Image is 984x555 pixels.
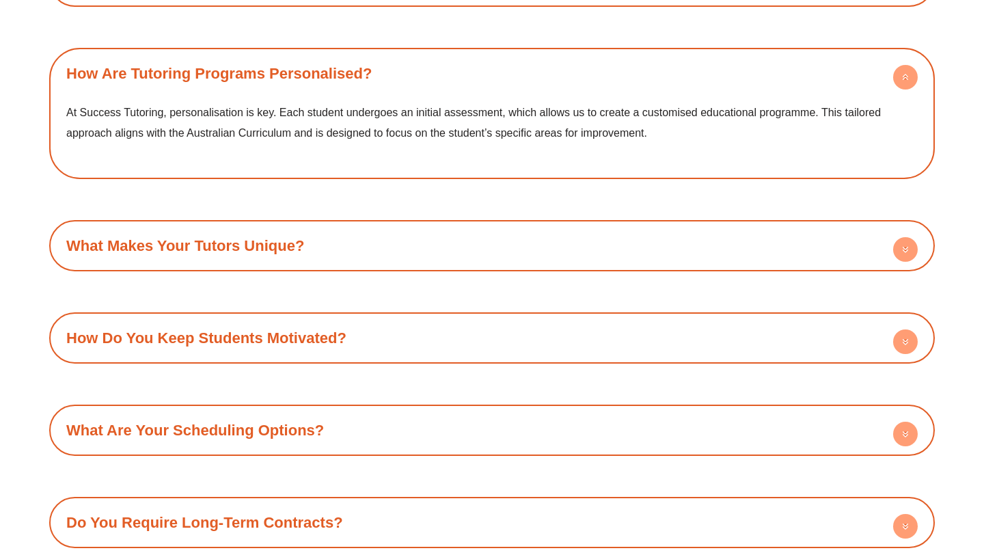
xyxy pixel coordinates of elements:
iframe: Chat Widget [750,401,984,555]
a: What Makes Your Tutors Unique? [66,237,304,254]
h4: How Are Tutoring Programs Personalised? [56,55,928,92]
a: What Are Your Scheduling Options? [66,422,324,439]
h4: Do You Require Long-Term Contracts? [56,504,928,541]
div: How Are Tutoring Programs Personalised? [56,92,928,172]
a: Do You Require Long-Term Contracts? [66,514,343,531]
h4: What Are Your Scheduling Options? [56,411,928,449]
a: How Are Tutoring Programs Personalised? [66,65,372,82]
h4: What Makes Your Tutors Unique? [56,227,928,265]
span: At Success Tutoring, personalisation is key. Each student undergoes an initial assessment, which ... [66,107,881,139]
h4: How Do You Keep Students Motivated? [56,319,928,357]
a: How Do You Keep Students Motivated? [66,329,346,347]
